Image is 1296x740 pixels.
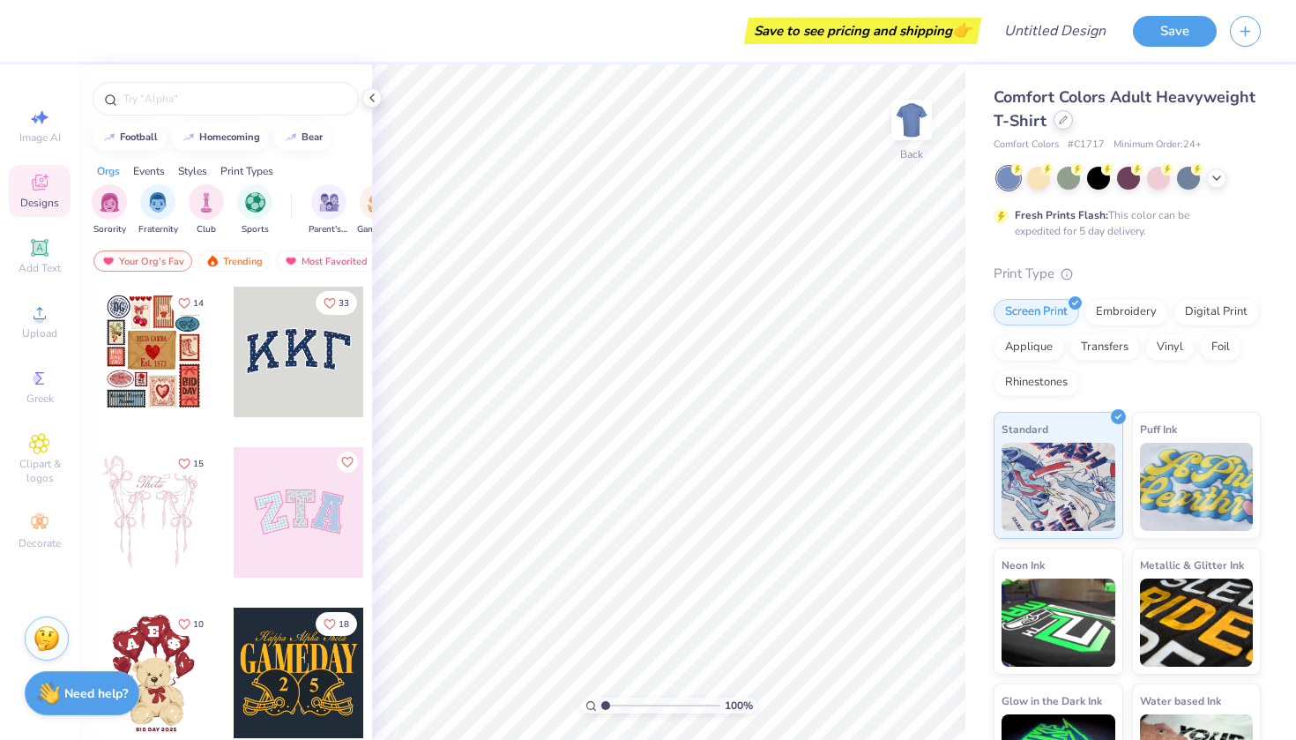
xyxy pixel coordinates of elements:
[172,124,268,151] button: homecoming
[309,184,349,236] button: filter button
[994,370,1079,396] div: Rhinestones
[1002,420,1048,438] span: Standard
[148,192,168,213] img: Fraternity Image
[101,255,115,267] img: most_fav.gif
[170,452,212,475] button: Like
[170,612,212,636] button: Like
[952,19,972,41] span: 👉
[193,620,204,629] span: 10
[994,264,1261,284] div: Print Type
[994,138,1059,153] span: Comfort Colors
[93,124,166,151] button: football
[1015,207,1232,239] div: This color can be expedited for 5 day delivery.
[64,685,128,702] strong: Need help?
[22,326,57,340] span: Upload
[339,299,349,308] span: 33
[237,184,272,236] div: filter for Sports
[316,612,357,636] button: Like
[368,192,388,213] img: Game Day Image
[1133,16,1217,47] button: Save
[749,18,977,44] div: Save to see pricing and shipping
[319,192,339,213] img: Parent's Weekend Image
[93,223,126,236] span: Sorority
[1114,138,1202,153] span: Minimum Order: 24 +
[189,184,224,236] button: filter button
[133,163,165,179] div: Events
[205,255,220,267] img: trending.gif
[1173,299,1259,325] div: Digital Print
[92,184,127,236] button: filter button
[237,184,272,236] button: filter button
[1002,691,1102,710] span: Glow in the Dark Ink
[339,620,349,629] span: 18
[284,132,298,143] img: trend_line.gif
[284,255,298,267] img: most_fav.gif
[1140,420,1177,438] span: Puff Ink
[1002,556,1045,574] span: Neon Ink
[93,250,192,272] div: Your Org's Fav
[1068,138,1105,153] span: # C1717
[1140,443,1254,531] img: Puff Ink
[20,196,59,210] span: Designs
[26,392,54,406] span: Greek
[193,299,204,308] span: 14
[357,184,398,236] div: filter for Game Day
[92,184,127,236] div: filter for Sorority
[357,184,398,236] button: filter button
[1002,579,1115,667] img: Neon Ink
[994,299,1079,325] div: Screen Print
[199,132,260,142] div: homecoming
[357,223,398,236] span: Game Day
[725,698,753,714] span: 100 %
[309,184,349,236] div: filter for Parent's Weekend
[197,250,271,272] div: Trending
[1145,334,1195,361] div: Vinyl
[189,184,224,236] div: filter for Club
[1002,443,1115,531] img: Standard
[19,131,61,145] span: Image AI
[122,90,347,108] input: Try "Alpha"
[170,291,212,315] button: Like
[900,146,923,162] div: Back
[138,184,178,236] div: filter for Fraternity
[100,192,120,213] img: Sorority Image
[994,86,1255,131] span: Comfort Colors Adult Heavyweight T-Shirt
[302,132,323,142] div: bear
[178,163,207,179] div: Styles
[220,163,273,179] div: Print Types
[193,460,204,468] span: 15
[102,132,116,143] img: trend_line.gif
[1069,334,1140,361] div: Transfers
[1140,556,1244,574] span: Metallic & Glitter Ink
[1015,208,1108,222] strong: Fresh Prints Flash:
[138,184,178,236] button: filter button
[990,13,1120,49] input: Untitled Design
[197,223,216,236] span: Club
[309,223,349,236] span: Parent's Weekend
[276,250,376,272] div: Most Favorited
[1084,299,1168,325] div: Embroidery
[1140,579,1254,667] img: Metallic & Glitter Ink
[97,163,120,179] div: Orgs
[994,334,1064,361] div: Applique
[182,132,196,143] img: trend_line.gif
[9,457,71,485] span: Clipart & logos
[19,536,61,550] span: Decorate
[337,452,358,473] button: Like
[245,192,265,213] img: Sports Image
[1200,334,1241,361] div: Foil
[894,102,929,138] img: Back
[1140,691,1221,710] span: Water based Ink
[120,132,158,142] div: football
[316,291,357,315] button: Like
[242,223,269,236] span: Sports
[274,124,331,151] button: bear
[138,223,178,236] span: Fraternity
[19,261,61,275] span: Add Text
[197,192,216,213] img: Club Image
